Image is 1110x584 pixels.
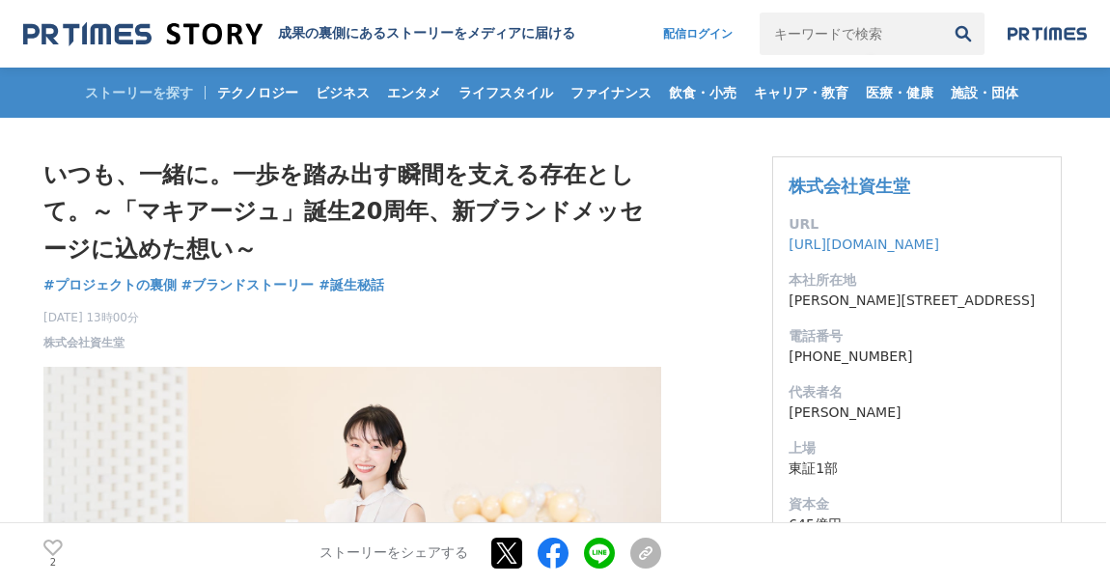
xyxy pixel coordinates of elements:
[451,68,561,118] a: ライフスタイル
[1008,26,1087,42] img: prtimes
[789,270,1045,291] dt: 本社所在地
[563,84,659,101] span: ファイナンス
[379,84,449,101] span: エンタメ
[563,68,659,118] a: ファイナンス
[451,84,561,101] span: ライフスタイル
[943,84,1026,101] span: 施設・団体
[43,156,661,267] h1: いつも、一緒に。一歩を踏み出す瞬間を支える存在として。～「マキアージュ」誕生20周年、新ブランドメッセージに込めた想い～
[760,13,942,55] input: キーワードで検索
[746,84,856,101] span: キャリア・教育
[43,276,177,293] span: #プロジェクトの裏側
[943,68,1026,118] a: 施設・団体
[789,459,1045,479] dd: 東証1部
[789,236,939,252] a: [URL][DOMAIN_NAME]
[23,21,263,47] img: 成果の裏側にあるストーリーをメディアに届ける
[319,276,384,293] span: #誕生秘話
[789,214,1045,235] dt: URL
[789,403,1045,423] dd: [PERSON_NAME]
[209,84,306,101] span: テクノロジー
[661,68,744,118] a: 飲食・小売
[43,309,139,326] span: [DATE] 13時00分
[23,21,575,47] a: 成果の裏側にあるストーリーをメディアに届ける 成果の裏側にあるストーリーをメディアに届ける
[789,438,1045,459] dt: 上場
[661,84,744,101] span: 飲食・小売
[278,25,575,42] h2: 成果の裏側にあるストーリーをメディアに届ける
[789,382,1045,403] dt: 代表者名
[43,275,177,295] a: #プロジェクトの裏側
[858,68,941,118] a: 医療・健康
[308,84,377,101] span: ビジネス
[181,275,315,295] a: #ブランドストーリー
[43,558,63,568] p: 2
[644,13,752,55] a: 配信ログイン
[43,334,125,351] a: 株式会社資生堂
[209,68,306,118] a: テクノロジー
[789,494,1045,514] dt: 資本金
[942,13,985,55] button: 検索
[746,68,856,118] a: キャリア・教育
[789,347,1045,367] dd: [PHONE_NUMBER]
[789,176,910,196] a: 株式会社資生堂
[858,84,941,101] span: 医療・健康
[308,68,377,118] a: ビジネス
[379,68,449,118] a: エンタメ
[789,514,1045,535] dd: 645億円
[789,326,1045,347] dt: 電話番号
[181,276,315,293] span: #ブランドストーリー
[319,275,384,295] a: #誕生秘話
[789,291,1045,311] dd: [PERSON_NAME][STREET_ADDRESS]
[319,545,468,563] p: ストーリーをシェアする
